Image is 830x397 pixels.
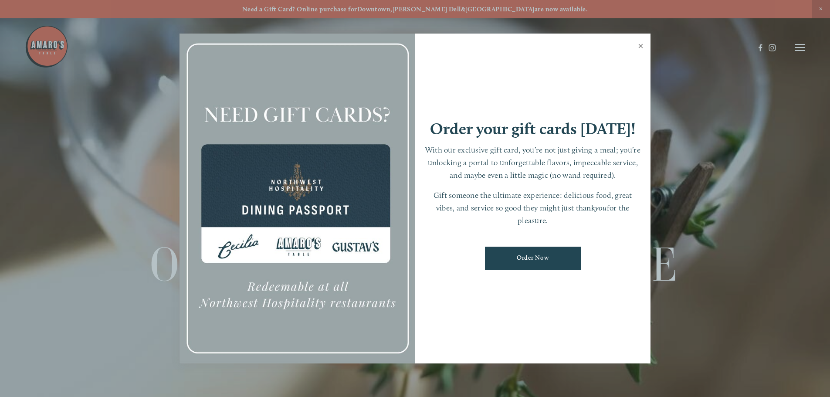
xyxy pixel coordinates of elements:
p: Gift someone the ultimate experience: delicious food, great vibes, and service so good they might... [424,189,642,227]
em: you [595,203,607,212]
a: Order Now [485,247,581,270]
p: With our exclusive gift card, you’re not just giving a meal; you’re unlocking a portal to unforge... [424,144,642,181]
h1: Order your gift cards [DATE]! [430,121,636,137]
a: Close [632,35,649,59]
